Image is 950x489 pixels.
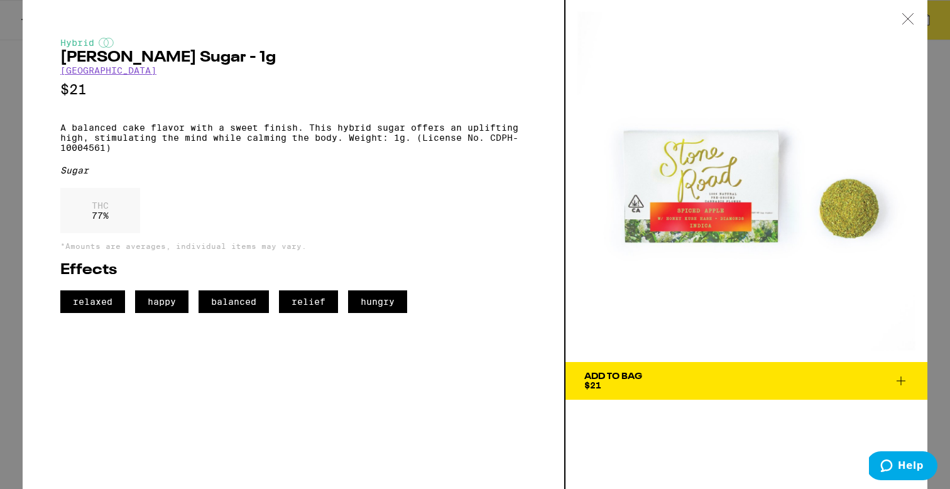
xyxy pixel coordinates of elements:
p: *Amounts are averages, individual items may vary. [60,242,527,250]
p: THC [92,201,109,211]
p: $21 [60,82,527,97]
span: balanced [199,290,269,313]
div: Sugar [60,165,527,175]
span: relaxed [60,290,125,313]
iframe: Opens a widget where you can find more information [869,451,937,483]
div: 77 % [60,188,140,233]
div: Add To Bag [584,372,642,381]
h2: Effects [60,263,527,278]
p: A balanced cake flavor with a sweet finish. This hybrid sugar offers an uplifting high, stimulati... [60,123,527,153]
h2: [PERSON_NAME] Sugar - 1g [60,50,527,65]
span: hungry [348,290,407,313]
img: hybridColor.svg [99,38,114,48]
button: Add To Bag$21 [565,362,927,400]
a: [GEOGRAPHIC_DATA] [60,65,156,75]
span: happy [135,290,188,313]
div: Hybrid [60,38,527,48]
span: relief [279,290,338,313]
span: $21 [584,380,601,390]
